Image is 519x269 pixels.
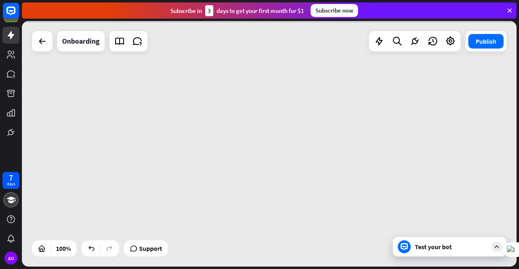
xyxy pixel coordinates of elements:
[311,4,358,17] div: Subscribe now
[9,174,13,181] div: 7
[170,5,304,16] div: Subscribe in days to get your first month for $1
[205,5,213,16] div: 3
[7,181,15,187] div: days
[4,252,17,265] div: AU
[2,172,19,189] a: 7 days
